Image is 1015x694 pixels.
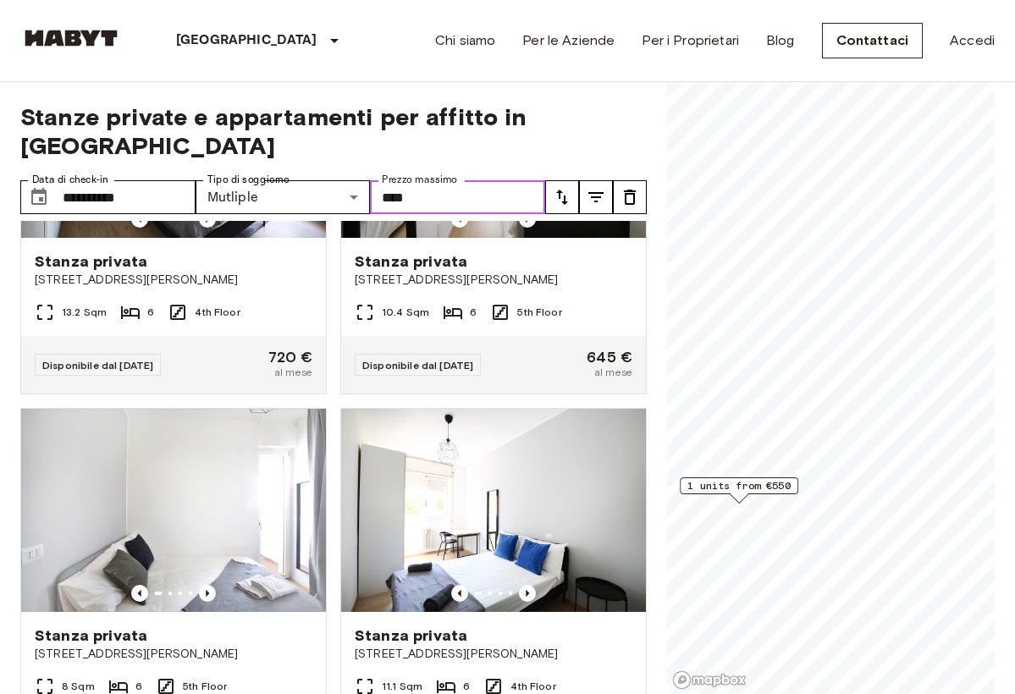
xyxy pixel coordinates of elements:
span: Stanza privata [355,251,467,272]
span: Stanza privata [35,625,147,646]
span: [STREET_ADDRESS][PERSON_NAME] [35,646,312,663]
span: 5th Floor [183,679,227,694]
span: 10.4 Sqm [382,305,429,320]
span: 720 € [268,350,312,365]
a: Per i Proprietari [642,30,739,51]
span: 13.2 Sqm [62,305,107,320]
button: Previous image [199,585,216,602]
button: tune [579,180,613,214]
span: 11.1 Sqm [382,679,422,694]
div: Map marker [680,477,798,504]
span: al mese [594,365,632,380]
span: al mese [274,365,312,380]
span: 6 [135,679,142,694]
span: 6 [470,305,477,320]
a: Blog [766,30,795,51]
span: 6 [147,305,154,320]
a: Per le Aziende [522,30,615,51]
img: Habyt [20,30,122,47]
p: [GEOGRAPHIC_DATA] [176,30,317,51]
label: Prezzo massimo [382,173,457,187]
label: Data di check-in [32,173,108,187]
button: tune [613,180,647,214]
span: 8 Sqm [62,679,95,694]
span: 5th Floor [517,305,561,320]
span: 4th Floor [195,305,240,320]
span: Disponibile dal [DATE] [362,359,473,372]
span: Stanza privata [355,625,467,646]
a: Chi siamo [435,30,495,51]
img: Marketing picture of unit IT-14-111-001-003 [341,409,646,612]
span: Stanze private e appartamenti per affitto in [GEOGRAPHIC_DATA] [20,102,647,160]
a: Contattaci [822,23,924,58]
span: [STREET_ADDRESS][PERSON_NAME] [355,646,632,663]
span: 645 € [587,350,632,365]
label: Tipo di soggiorno [207,173,290,187]
a: Accedi [950,30,995,51]
span: [STREET_ADDRESS][PERSON_NAME] [355,272,632,289]
span: 1 units from €550 [687,478,791,493]
span: 4th Floor [510,679,555,694]
button: Previous image [131,585,148,602]
button: Previous image [451,585,468,602]
div: Mutliple [196,180,371,214]
span: 6 [463,679,470,694]
span: Disponibile dal [DATE] [42,359,153,372]
span: Stanza privata [35,251,147,272]
button: Choose date, selected date is 8 Sep 2025 [22,180,56,214]
img: Marketing picture of unit IT-14-107-001-006 [21,409,326,612]
button: Previous image [519,585,536,602]
button: tune [545,180,579,214]
a: Mapbox logo [672,670,747,690]
span: [STREET_ADDRESS][PERSON_NAME] [35,272,312,289]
